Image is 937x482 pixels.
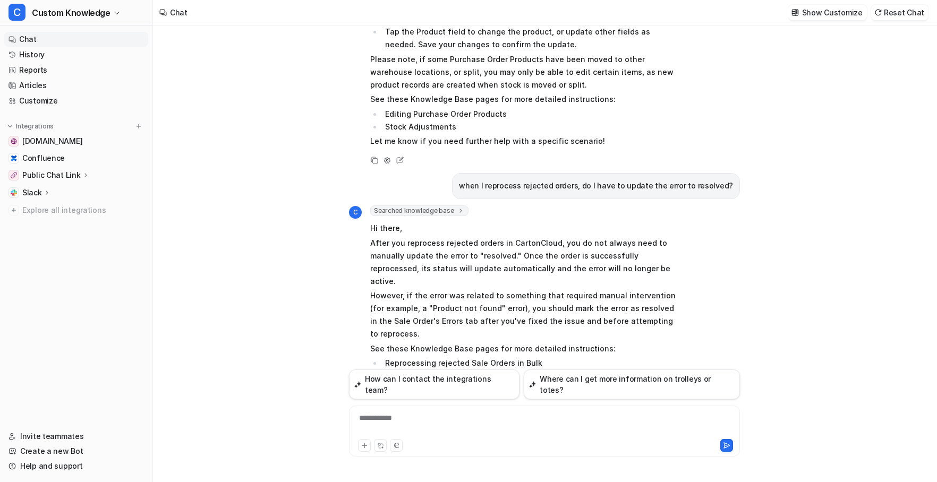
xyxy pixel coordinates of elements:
p: After you reprocess rejected orders in CartonCloud, you do not always need to manually update the... [370,237,681,288]
a: Invite teammates [4,429,148,444]
a: Reports [4,63,148,78]
p: See these Knowledge Base pages for more detailed instructions: [370,93,681,106]
img: customize [791,8,799,16]
span: Custom Knowledge [32,5,110,20]
span: Explore all integrations [22,202,144,219]
img: explore all integrations [8,205,19,216]
p: Let me know if you need further help with a specific scenario! [370,135,681,148]
button: Reset Chat [871,5,929,20]
img: expand menu [6,123,14,130]
img: Slack [11,190,17,196]
li: Editing Purchase Order Products [382,108,681,120]
p: Show Customize [802,7,863,18]
li: Stock Adjustments [382,120,681,133]
a: History [4,47,148,62]
span: C [349,206,362,219]
span: Searched knowledge base [370,205,468,216]
p: Hi there, [370,222,681,235]
img: reset [874,8,882,16]
a: Articles [4,78,148,93]
li: Reprocessing rejected Sale Orders in Bulk [382,357,681,369]
span: [DOMAIN_NAME] [22,136,82,147]
a: Chat [4,32,148,47]
a: Create a new Bot [4,444,148,459]
a: Help and support [4,459,148,474]
img: Confluence [11,155,17,161]
img: help.cartoncloud.com [11,138,17,144]
p: Slack [22,187,42,198]
span: C [8,4,25,21]
a: help.cartoncloud.com[DOMAIN_NAME] [4,134,148,149]
p: when I reprocess rejected orders, do I have to update the error to resolved? [459,179,733,192]
a: Customize [4,93,148,108]
p: Please note, if some Purchase Order Products have been moved to other warehouse locations, or spl... [370,53,681,91]
img: Public Chat Link [11,172,17,178]
img: menu_add.svg [135,123,142,130]
a: ConfluenceConfluence [4,151,148,166]
button: Show Customize [788,5,867,20]
p: Integrations [16,122,54,131]
p: See these Knowledge Base pages for more detailed instructions: [370,342,681,355]
button: Integrations [4,121,57,132]
p: Public Chat Link [22,170,81,180]
a: Explore all integrations [4,203,148,218]
p: However, if the error was related to something that required manual intervention (for example, a ... [370,289,681,340]
span: Confluence [22,153,65,163]
li: Tap the Product field to change the product, or update other fields as needed. Save your changes ... [382,25,681,51]
button: How can I contact the integrations team? [349,369,519,399]
button: Where can I get more information on trolleys or totes? [524,369,740,399]
div: Chat [170,7,188,18]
